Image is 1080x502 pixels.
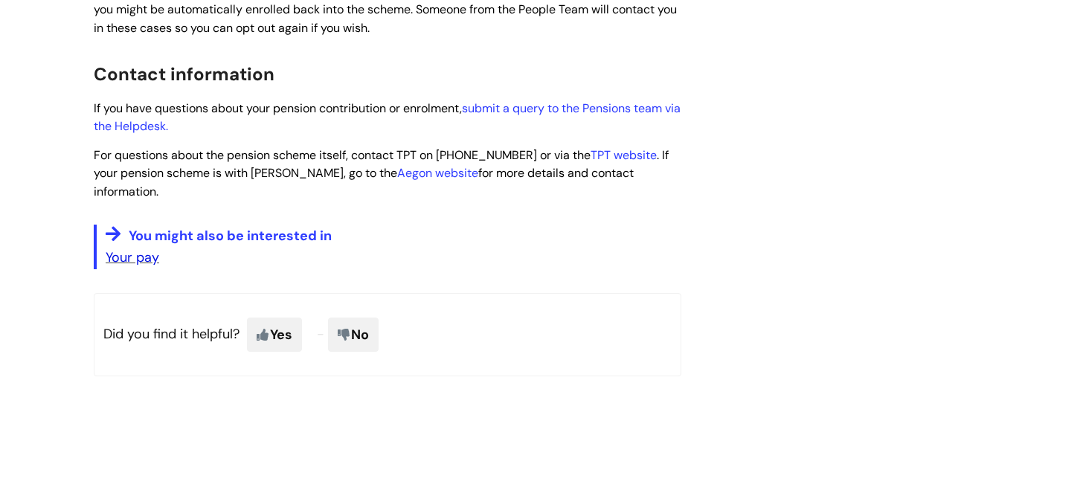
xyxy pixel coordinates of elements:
[247,318,302,352] span: Yes
[591,147,657,163] a: TPT website
[106,248,159,266] a: Your pay
[94,62,274,86] span: Contact information
[129,227,332,245] span: You might also be interested in
[328,318,379,352] span: No
[94,293,681,376] p: Did you find it helpful?
[397,165,478,181] a: Aegon website
[94,100,681,135] span: If you have questions about your pension contribution or enrolment,
[94,147,669,200] span: For questions about the pension scheme itself, contact TPT on [PHONE_NUMBER] or via the . If your...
